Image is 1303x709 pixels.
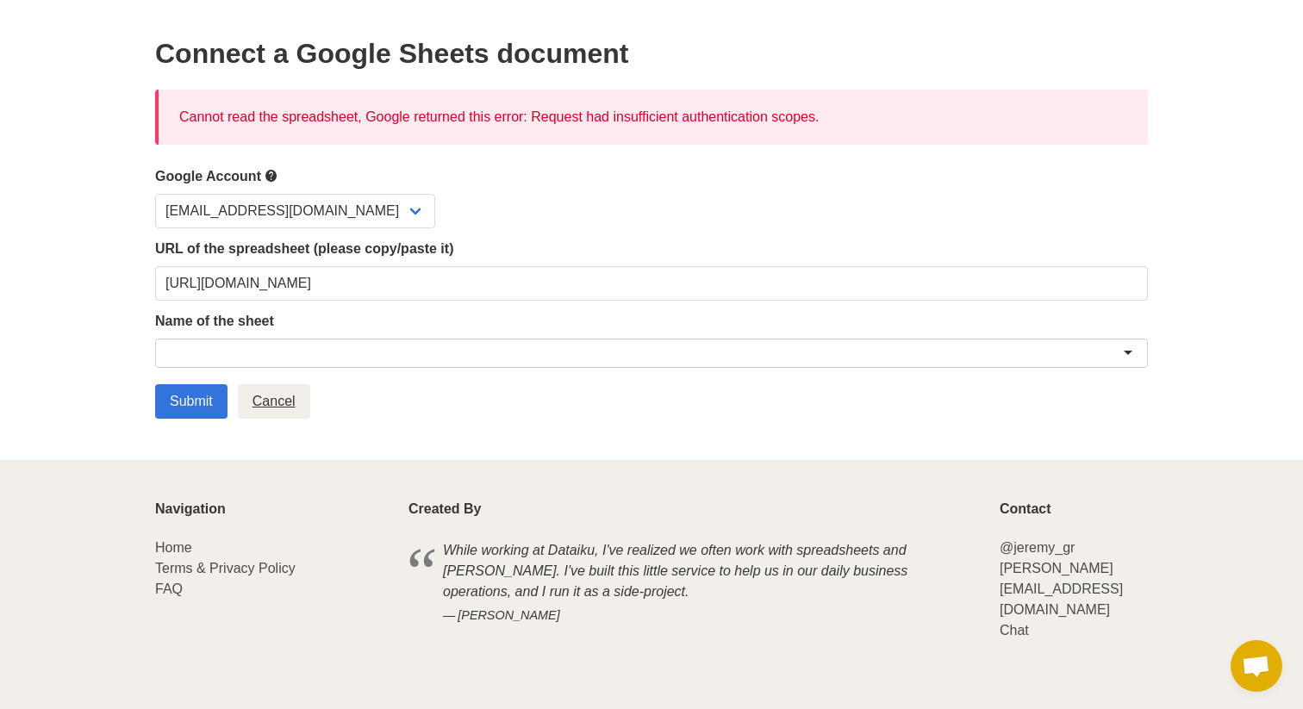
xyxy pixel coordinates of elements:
label: Google Account [155,165,1148,187]
p: Contact [1000,501,1148,517]
a: Terms & Privacy Policy [155,561,296,575]
a: Open chat [1231,640,1282,692]
cite: [PERSON_NAME] [443,606,945,625]
a: Cancel [238,384,310,419]
input: Submit [155,384,228,419]
p: Created By [408,501,979,517]
p: Navigation [155,501,388,517]
label: Name of the sheet [155,311,1148,332]
a: Chat [1000,623,1029,637]
a: FAQ [155,582,183,596]
a: Home [155,540,192,555]
a: @jeremy_gr [1000,540,1075,555]
blockquote: While working at Dataiku, I've realized we often work with spreadsheets and [PERSON_NAME]. I've b... [408,538,979,628]
input: Should start with https://docs.google.com/spreadsheets/d/ [155,266,1148,301]
label: URL of the spreadsheet (please copy/paste it) [155,239,1148,259]
h2: Connect a Google Sheets document [155,38,1148,69]
a: [PERSON_NAME][EMAIL_ADDRESS][DOMAIN_NAME] [1000,561,1123,617]
div: Cannot read the spreadsheet, Google returned this error: Request had insufficient authentication ... [155,90,1148,145]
